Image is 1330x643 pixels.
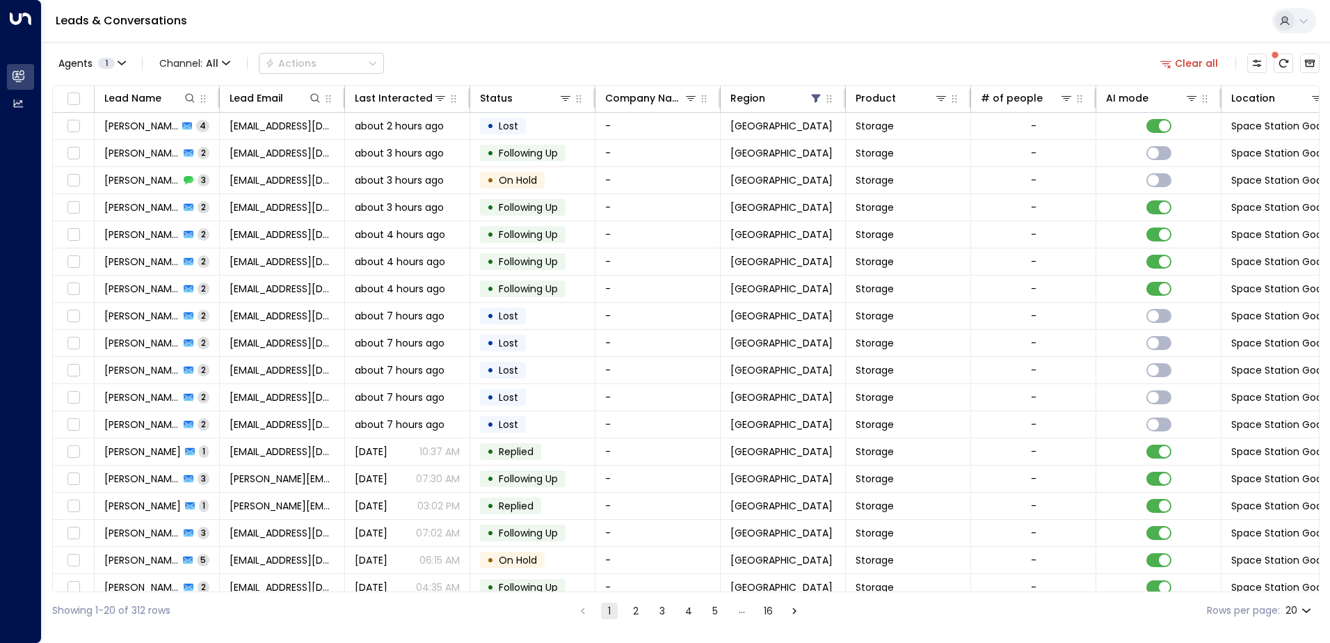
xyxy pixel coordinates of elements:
[487,277,494,301] div: •
[595,384,721,411] td: -
[355,90,433,106] div: Last Interacted
[856,363,894,377] span: Storage
[730,445,833,459] span: Surrey
[499,255,558,269] span: Following Up
[52,603,170,618] div: Showing 1-20 of 312 rows
[230,445,335,459] span: a.kelly5@yahoo.co.uk
[1231,90,1275,106] div: Location
[487,250,494,273] div: •
[198,364,209,376] span: 2
[499,390,518,404] span: Lost
[499,363,518,377] span: Lost
[198,201,209,213] span: 2
[1031,526,1036,540] div: -
[1031,200,1036,214] div: -
[487,575,494,599] div: •
[730,472,833,486] span: Surrey
[856,228,894,241] span: Storage
[499,336,518,350] span: Lost
[104,282,179,296] span: James McLaren-Clark
[355,580,387,594] span: Yesterday
[198,581,209,593] span: 2
[355,336,444,350] span: about 7 hours ago
[230,472,335,486] span: david.collins05@gmail.com
[499,526,558,540] span: Following Up
[487,521,494,545] div: •
[65,579,82,596] span: Toggle select row
[856,309,894,323] span: Storage
[786,603,803,619] button: Go to next page
[198,283,209,294] span: 2
[58,58,93,68] span: Agents
[730,255,833,269] span: Surrey
[355,146,444,160] span: about 3 hours ago
[154,54,236,73] button: Channel:All
[480,90,513,106] div: Status
[595,303,721,329] td: -
[65,335,82,352] span: Toggle select row
[65,443,82,461] span: Toggle select row
[355,309,444,323] span: about 7 hours ago
[487,386,494,409] div: •
[856,445,894,459] span: Storage
[730,228,833,241] span: Surrey
[65,389,82,406] span: Toggle select row
[104,228,179,241] span: Paul Crathern
[65,362,82,379] span: Toggle select row
[230,499,335,513] span: david.collins05@gmail.com
[856,553,894,567] span: Storage
[601,603,618,619] button: page 1
[259,53,384,74] button: Actions
[265,57,317,70] div: Actions
[417,499,460,513] p: 03:02 PM
[1031,282,1036,296] div: -
[760,603,776,619] button: Go to page 16
[487,331,494,355] div: •
[595,248,721,275] td: -
[199,500,209,511] span: 1
[574,602,803,619] nav: pagination navigation
[104,119,178,133] span: Coral Middleton
[856,526,894,540] span: Storage
[104,472,179,486] span: David Collins
[355,255,445,269] span: about 4 hours ago
[1155,54,1224,73] button: Clear all
[1031,390,1036,404] div: -
[487,304,494,328] div: •
[1231,90,1324,106] div: Location
[1031,228,1036,241] div: -
[595,330,721,356] td: -
[487,413,494,436] div: •
[487,494,494,518] div: •
[230,336,335,350] span: tylyjaq@gmail.com
[1247,54,1267,73] button: Customize
[230,173,335,187] span: nigelcollins1948@yahoo.com
[198,391,209,403] span: 2
[355,390,444,404] span: about 7 hours ago
[480,90,572,106] div: Status
[416,526,460,540] p: 07:02 AM
[595,113,721,139] td: -
[355,499,387,513] span: Sep 16, 2025
[65,172,82,189] span: Toggle select row
[605,90,698,106] div: Company Name
[196,120,209,132] span: 4
[197,554,209,566] span: 5
[65,199,82,216] span: Toggle select row
[230,580,335,594] span: lisacolley1973@gmail.com
[487,196,494,219] div: •
[487,467,494,491] div: •
[199,445,209,457] span: 1
[65,416,82,434] span: Toggle select row
[487,223,494,246] div: •
[355,200,444,214] span: about 3 hours ago
[416,472,460,486] p: 07:30 AM
[419,553,460,567] p: 06:15 AM
[198,337,209,349] span: 2
[730,282,833,296] span: Surrey
[487,114,494,138] div: •
[730,418,833,431] span: Surrey
[856,580,894,594] span: Storage
[730,173,833,187] span: Surrey
[595,438,721,465] td: -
